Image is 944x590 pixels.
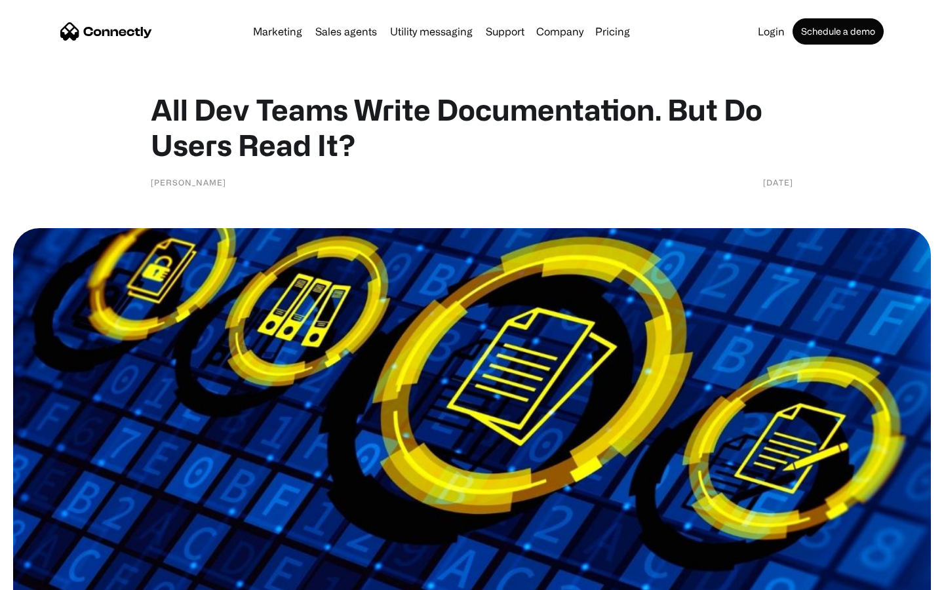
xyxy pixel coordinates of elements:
[151,176,226,189] div: [PERSON_NAME]
[60,22,152,41] a: home
[310,26,382,37] a: Sales agents
[26,567,79,585] ul: Language list
[13,567,79,585] aside: Language selected: English
[536,22,583,41] div: Company
[385,26,478,37] a: Utility messaging
[248,26,307,37] a: Marketing
[763,176,793,189] div: [DATE]
[753,26,790,37] a: Login
[532,22,587,41] div: Company
[590,26,635,37] a: Pricing
[481,26,530,37] a: Support
[151,92,793,163] h1: All Dev Teams Write Documentation. But Do Users Read It?
[793,18,884,45] a: Schedule a demo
